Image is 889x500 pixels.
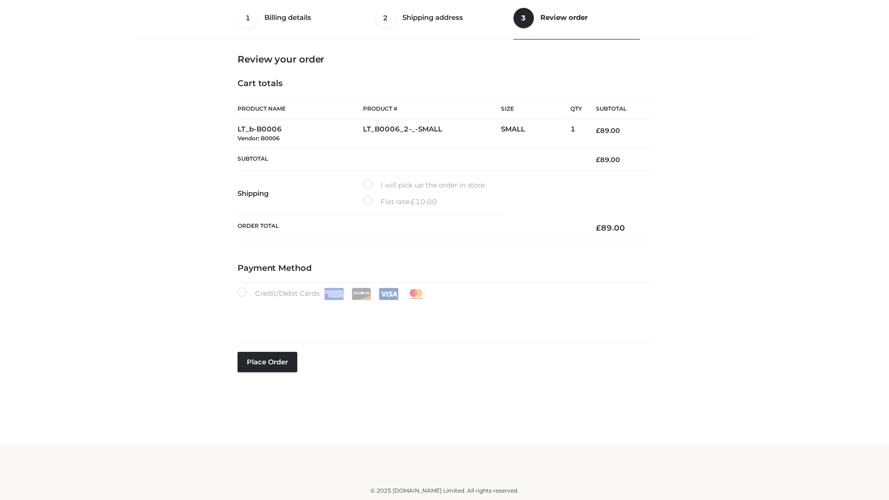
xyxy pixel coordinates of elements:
img: Amex [324,288,344,300]
iframe: Secure payment input frame [236,298,650,332]
div: © 2025 [DOMAIN_NAME] Limited. All rights reserved. [138,486,751,495]
h3: Review your order [238,54,651,65]
td: 1 [570,119,582,149]
label: Credit/Debit Cards [238,287,427,300]
label: Flat rate: [363,196,437,208]
span: £ [596,156,600,164]
span: £ [596,126,600,135]
td: LT_B0006_2-_-SMALL [363,119,501,149]
button: Place order [238,352,297,372]
bdi: 89.00 [596,223,625,232]
td: SMALL [501,119,570,149]
th: Order Total [238,216,582,240]
th: Size [501,99,566,119]
h4: Cart totals [238,79,651,89]
th: Qty [570,98,582,119]
bdi: 89.00 [596,156,620,164]
th: Shipping [238,171,363,216]
th: Product # [363,98,501,119]
span: £ [411,197,415,206]
img: Mastercard [406,288,426,300]
img: Discover [351,288,371,300]
th: Product Name [238,98,363,119]
bdi: 89.00 [596,126,620,135]
h4: Payment Method [238,263,651,274]
bdi: 10.00 [411,197,437,206]
th: Subtotal [238,148,582,171]
img: Visa [379,288,399,300]
label: I will pick up the order in store. [363,179,486,191]
small: Vendor: B0006 [238,135,280,142]
span: £ [596,223,601,232]
td: LT_b-B0006 [238,119,363,149]
th: Subtotal [582,99,651,119]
